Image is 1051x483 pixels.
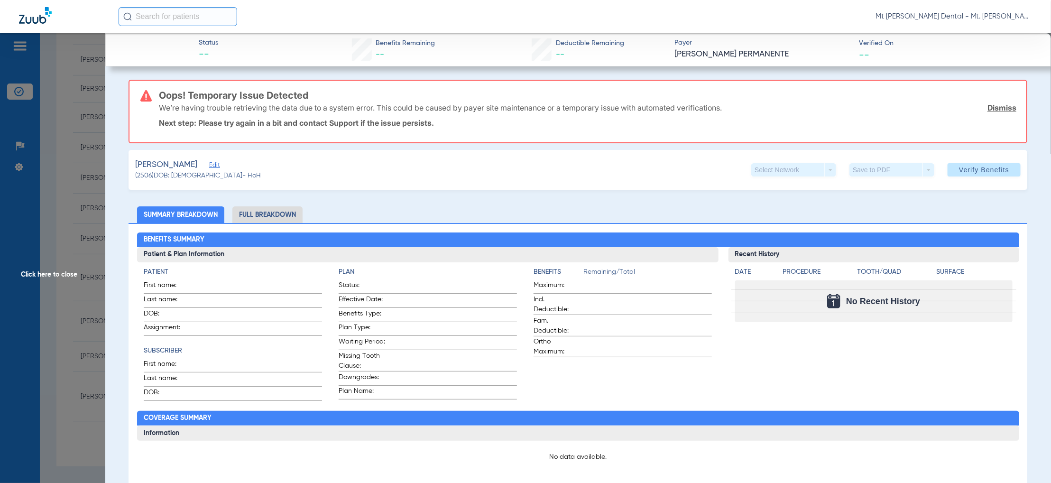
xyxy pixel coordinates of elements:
span: Last name: [144,373,190,386]
span: Status: [339,280,385,293]
span: Ind. Deductible: [534,295,580,315]
input: Search for patients [119,7,237,26]
span: First name: [144,280,190,293]
span: No Recent History [846,297,920,306]
span: Status [199,38,219,48]
span: Benefits Remaining [376,38,435,48]
span: First name: [144,359,190,372]
span: -- [376,50,384,59]
img: Calendar [827,294,840,308]
h2: Benefits Summary [137,232,1019,248]
p: We’re having trouble retrieving the data due to a system error. This could be caused by payer sit... [159,103,722,112]
span: Plan Name: [339,386,385,399]
span: DOB: [144,388,190,400]
span: Assignment: [144,323,190,335]
span: Effective Date: [339,295,385,307]
app-breakdown-title: Benefits [534,267,583,280]
iframe: Chat Widget [1004,437,1051,483]
h3: Patient & Plan Information [137,247,719,262]
img: Zuub Logo [19,7,52,24]
span: Mt [PERSON_NAME] Dental - Mt. [PERSON_NAME] Dental [876,12,1032,21]
span: DOB: [144,309,190,322]
h4: Subscriber [144,346,322,356]
button: Verify Benefits [948,163,1021,176]
span: Waiting Period: [339,337,385,350]
span: Last name: [144,295,190,307]
img: Search Icon [123,12,132,21]
span: Deductible Remaining [556,38,624,48]
span: Payer [674,38,851,48]
p: No data available. [144,452,1013,462]
h4: Patient [144,267,322,277]
h3: Oops! Temporary Issue Detected [159,91,1016,100]
h3: Recent History [728,247,1019,262]
h4: Procedure [783,267,854,277]
span: Verify Benefits [959,166,1009,174]
span: -- [199,48,219,62]
li: Full Breakdown [232,206,303,223]
span: (2506) DOB: [DEMOGRAPHIC_DATA] - HoH [135,171,261,181]
span: -- [859,49,870,59]
span: Plan Type: [339,323,385,335]
img: error-icon [140,90,152,102]
span: [PERSON_NAME] [135,159,197,171]
span: Maximum: [534,280,580,293]
app-breakdown-title: Surface [937,267,1013,280]
span: [PERSON_NAME] PERMANENTE [674,48,851,60]
app-breakdown-title: Date [735,267,775,280]
a: Dismiss [987,103,1016,112]
h4: Surface [937,267,1013,277]
span: Fam. Deductible: [534,316,580,336]
li: Summary Breakdown [137,206,224,223]
app-breakdown-title: Tooth/Quad [857,267,933,280]
span: Edit [209,162,218,171]
h4: Tooth/Quad [857,267,933,277]
p: Next step: Please try again in a bit and contact Support if the issue persists. [159,118,1016,128]
span: Missing Tooth Clause: [339,351,385,371]
span: Verified On [859,38,1036,48]
h4: Plan [339,267,517,277]
span: Benefits Type: [339,309,385,322]
span: Remaining/Total [583,267,712,280]
span: Ortho Maximum: [534,337,580,357]
h4: Benefits [534,267,583,277]
h4: Date [735,267,775,277]
h2: Coverage Summary [137,411,1019,426]
h3: Information [137,426,1019,441]
span: Downgrades: [339,372,385,385]
app-breakdown-title: Procedure [783,267,854,280]
span: -- [556,50,564,59]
